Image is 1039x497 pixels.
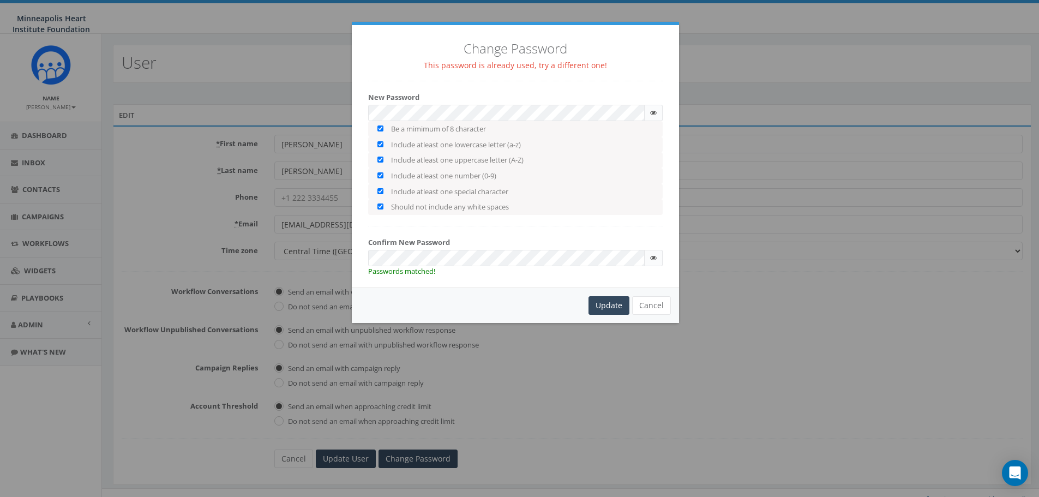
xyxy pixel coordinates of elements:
[391,171,496,181] label: Include atleast one number (0-9)
[368,61,663,69] p: This password is already used, try a different one!
[368,266,435,276] span: Passwords matched!
[391,140,521,150] label: Include atleast one lowercase letter (a-z)
[391,202,509,212] label: Should not include any white spaces
[391,187,508,197] label: Include atleast one special character
[368,92,419,103] label: New Password
[391,155,524,165] label: Include atleast one uppercase letter (A-Z)
[588,296,629,315] div: Update
[1002,460,1028,486] div: Open Intercom Messenger
[368,237,450,248] label: Confirm New Password
[391,124,486,134] label: Be a mimimum of 8 character
[368,41,663,56] h3: Change Password
[632,296,671,315] button: Cancel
